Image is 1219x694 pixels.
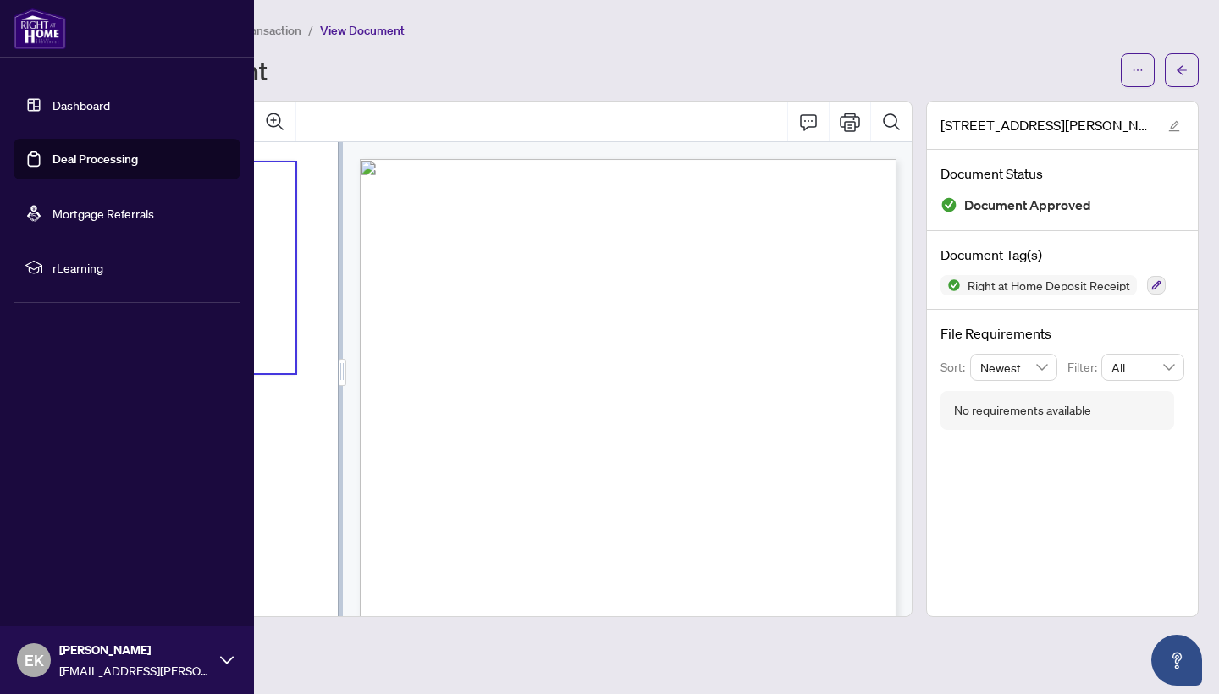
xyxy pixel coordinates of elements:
[954,401,1091,420] div: No requirements available
[940,358,970,377] p: Sort:
[940,245,1184,265] h4: Document Tag(s)
[52,206,154,221] a: Mortgage Referrals
[1111,355,1174,380] span: All
[25,648,44,672] span: EK
[964,194,1091,217] span: Document Approved
[52,258,229,277] span: rLearning
[940,323,1184,344] h4: File Requirements
[308,20,313,40] li: /
[940,196,957,213] img: Document Status
[1151,635,1202,686] button: Open asap
[52,97,110,113] a: Dashboard
[940,275,961,295] img: Status Icon
[1168,120,1180,132] span: edit
[59,641,212,659] span: [PERSON_NAME]
[980,355,1048,380] span: Newest
[1132,64,1144,76] span: ellipsis
[940,163,1184,184] h4: Document Status
[52,151,138,167] a: Deal Processing
[1067,358,1101,377] p: Filter:
[320,23,405,38] span: View Document
[59,661,212,680] span: [EMAIL_ADDRESS][PERSON_NAME][DOMAIN_NAME]
[1176,64,1188,76] span: arrow-left
[14,8,66,49] img: logo
[961,279,1137,291] span: Right at Home Deposit Receipt
[940,115,1152,135] span: [STREET_ADDRESS][PERSON_NAME] - 2515270.pdf
[211,23,301,38] span: View Transaction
